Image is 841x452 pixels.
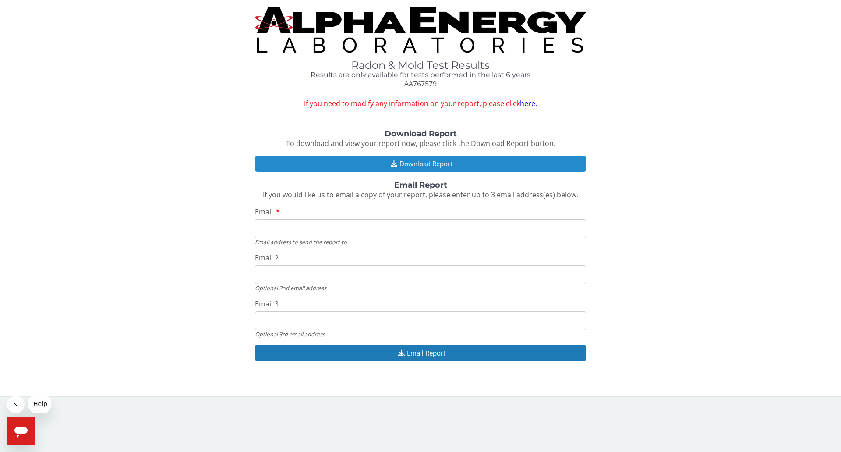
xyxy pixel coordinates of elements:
[263,190,578,199] span: If you would like us to email a copy of your report, please enter up to 3 email address(es) below.
[404,79,437,89] span: AA767579
[255,99,586,109] span: If you need to modify any information on your report, please click
[255,207,273,217] span: Email
[255,284,586,292] div: Optional 2nd email address
[385,129,457,139] strong: Download Report
[520,99,537,108] a: here.
[394,180,447,190] strong: Email Report
[255,253,279,263] span: Email 2
[7,417,35,445] iframe: Button to launch messaging window
[255,71,586,79] h4: Results are only available for tests performed in the last 6 years
[255,330,586,338] div: Optional 3rd email address
[28,394,51,413] iframe: Message from company
[255,238,586,246] div: Email address to send the report to
[255,156,586,172] button: Download Report
[255,299,279,309] span: Email 3
[255,7,586,53] img: TightCrop.jpg
[286,139,555,148] span: To download and view your report now, please click the Download Report button.
[255,345,586,361] button: Email Report
[7,396,25,413] iframe: Close message
[255,60,586,71] h1: Radon & Mold Test Results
